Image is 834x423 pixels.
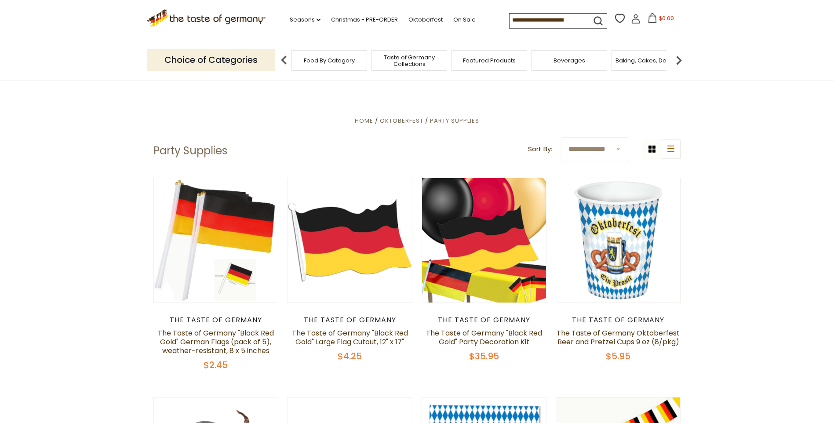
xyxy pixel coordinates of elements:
div: The Taste of Germany [153,316,279,325]
a: The Taste of Germany Oktoberfest Beer and Pretzel Cups 9 oz (8/pkg) [557,328,680,347]
div: The Taste of Germany [288,316,413,325]
span: $4.25 [338,350,362,362]
p: Choice of Categories [147,49,275,71]
a: On Sale [453,15,476,25]
a: Beverages [554,57,585,64]
a: Seasons [290,15,320,25]
a: The Taste of Germany "Black Red Gold" Party Decoration Kit [426,328,542,347]
a: The Taste of Germany "Black Red Gold" German Flags (pack of 5), weather-resistant, 8 x 5 inches [158,328,274,356]
img: previous arrow [275,51,293,69]
h1: Party Supplies [153,144,227,157]
label: Sort By: [528,144,552,155]
a: Party Supplies [430,117,479,125]
span: $35.95 [469,350,499,362]
a: Christmas - PRE-ORDER [331,15,398,25]
img: The Taste of Germany Oktoberfest Beer and Pretzel Cups 9 oz (8/pkg) [556,178,681,303]
button: $0.00 [642,13,680,26]
span: $5.95 [606,350,630,362]
a: The Taste of Germany "Black Red Gold" Large Flag Cutout, 12" x 17" [292,328,408,347]
div: The Taste of Germany [422,316,547,325]
img: The Taste of Germany "Black Red Gold" German Flags (pack of 5), weather-resistant, 8 x 5 inches [154,178,278,303]
a: Featured Products [463,57,516,64]
span: $2.45 [204,359,228,371]
span: $0.00 [659,15,674,22]
a: Oktoberfest [380,117,423,125]
a: Food By Category [304,57,355,64]
img: next arrow [670,51,688,69]
a: Baking, Cakes, Desserts [615,57,684,64]
a: Taste of Germany Collections [374,54,444,67]
a: Oktoberfest [408,15,443,25]
a: Home [355,117,373,125]
div: The Taste of Germany [556,316,681,325]
img: The Taste of Germany "Black Red Gold" Party Decoration Kit [422,178,546,303]
img: The Taste of Germany "Black Red Gold" Large Flag Cutout, 12" x 17" [288,178,412,303]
